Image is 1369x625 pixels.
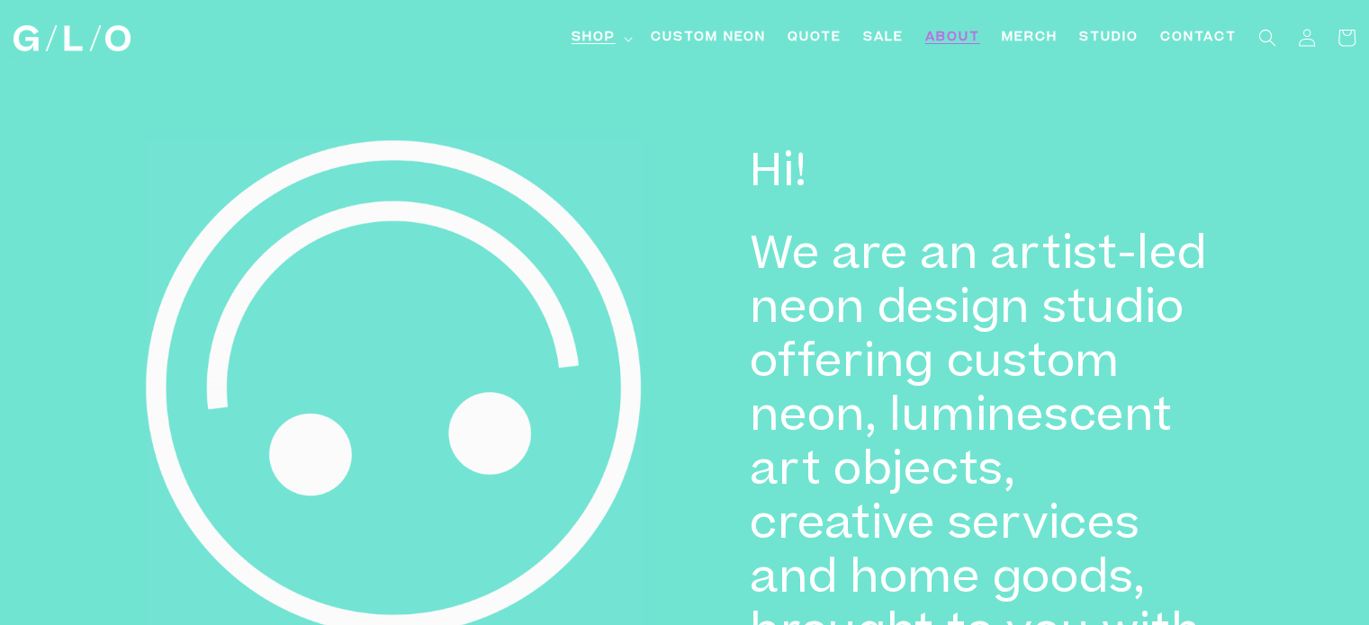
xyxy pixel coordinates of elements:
span: About [925,29,980,48]
span: SALE [863,29,904,48]
a: Custom Neon [640,18,777,58]
span: Merch [1002,29,1058,48]
span: Quote [788,29,842,48]
a: GLO Studio [7,19,138,58]
a: Merch [991,18,1068,58]
a: About [914,18,991,58]
img: GLO Studio [14,25,131,51]
span: Contact [1160,29,1237,48]
a: Contact [1149,18,1247,58]
summary: Search [1247,18,1287,58]
summary: Shop [561,18,640,58]
span: Studio [1079,29,1139,48]
span: Shop [572,29,616,48]
h1: Hi! [750,148,1207,202]
a: SALE [852,18,914,58]
iframe: Chat Widget [1046,374,1369,625]
a: Quote [777,18,852,58]
span: Custom Neon [651,29,766,48]
a: Studio [1068,18,1149,58]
